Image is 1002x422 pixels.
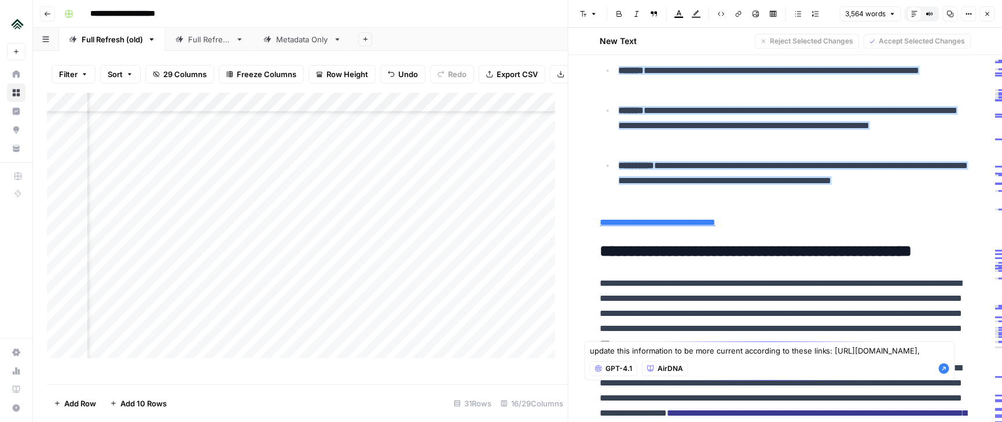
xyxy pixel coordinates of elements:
[7,13,28,34] img: Uplisting Logo
[590,345,950,356] textarea: update this information to be more current according to these links: [URL][DOMAIN_NAME],
[188,34,231,45] div: Full Refresh
[7,343,25,362] a: Settings
[276,34,329,45] div: Metadata Only
[7,121,25,139] a: Opportunities
[237,68,296,80] span: Freeze Columns
[166,28,254,51] a: Full Refresh
[120,398,167,409] span: Add 10 Rows
[59,68,78,80] span: Filter
[496,394,568,413] div: 16/29 Columns
[864,34,971,49] button: Accept Selected Changes
[309,65,376,83] button: Row Height
[82,34,143,45] div: Full Refresh (old)
[163,68,207,80] span: 29 Columns
[755,34,859,49] button: Reject Selected Changes
[7,139,25,158] a: Your Data
[52,65,96,83] button: Filter
[7,399,25,417] button: Help + Support
[879,36,966,46] span: Accept Selected Changes
[590,361,637,376] button: GPT-4.1
[59,28,166,51] a: Full Refresh (old)
[840,6,901,21] button: 3,564 words
[642,361,688,376] button: AirDNA
[658,363,683,374] span: AirDNA
[64,398,96,409] span: Add Row
[7,102,25,121] a: Insights
[497,68,538,80] span: Export CSV
[380,65,425,83] button: Undo
[770,36,854,46] span: Reject Selected Changes
[100,65,141,83] button: Sort
[845,9,886,19] span: 3,564 words
[326,68,368,80] span: Row Height
[7,362,25,380] a: Usage
[430,65,474,83] button: Redo
[103,394,174,413] button: Add 10 Rows
[254,28,351,51] a: Metadata Only
[7,65,25,83] a: Home
[479,65,545,83] button: Export CSV
[219,65,304,83] button: Freeze Columns
[7,9,25,38] button: Workspace: Uplisting
[449,394,496,413] div: 31 Rows
[47,394,103,413] button: Add Row
[398,68,418,80] span: Undo
[448,68,467,80] span: Redo
[7,83,25,102] a: Browse
[145,65,214,83] button: 29 Columns
[108,68,123,80] span: Sort
[605,363,632,374] span: GPT-4.1
[7,380,25,399] a: Learning Hub
[600,35,637,47] h2: New Text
